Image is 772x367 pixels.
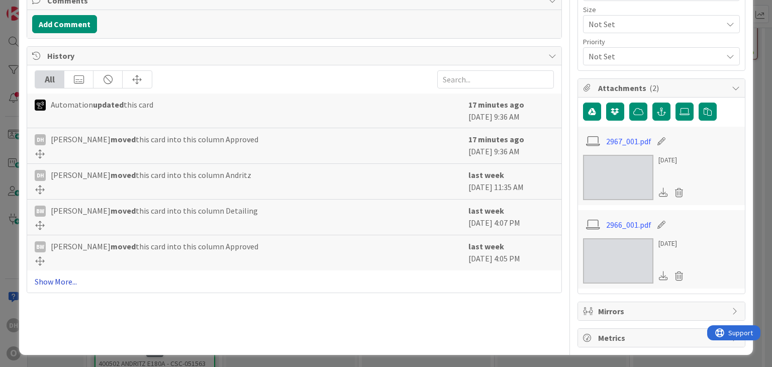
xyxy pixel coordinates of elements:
[468,170,504,180] b: last week
[35,134,46,145] div: DH
[468,206,504,216] b: last week
[51,133,258,145] span: [PERSON_NAME] this card into this column Approved
[32,15,97,33] button: Add Comment
[35,71,64,88] div: All
[111,134,136,144] b: moved
[111,241,136,251] b: moved
[468,240,554,265] div: [DATE] 4:05 PM
[468,241,504,251] b: last week
[468,99,554,123] div: [DATE] 9:36 AM
[583,6,740,13] div: Size
[35,241,46,252] div: BW
[589,17,717,31] span: Not Set
[468,169,554,194] div: [DATE] 11:35 AM
[606,219,651,231] a: 2966_001.pdf
[468,100,524,110] b: 17 minutes ago
[468,205,554,230] div: [DATE] 4:07 PM
[468,134,524,144] b: 17 minutes ago
[658,186,669,199] div: Download
[51,169,251,181] span: [PERSON_NAME] this card into this column Andritz
[93,100,124,110] b: updated
[658,155,688,165] div: [DATE]
[51,205,258,217] span: [PERSON_NAME] this card into this column Detailing
[598,332,727,344] span: Metrics
[649,83,659,93] span: ( 2 )
[606,135,651,147] a: 2967_001.pdf
[437,70,554,88] input: Search...
[35,276,553,288] a: Show More...
[658,269,669,283] div: Download
[111,206,136,216] b: moved
[583,38,740,45] div: Priority
[598,82,727,94] span: Attachments
[589,49,717,63] span: Not Set
[35,170,46,181] div: DH
[35,206,46,217] div: BW
[21,2,46,14] span: Support
[468,133,554,158] div: [DATE] 9:36 AM
[47,50,543,62] span: History
[51,99,153,111] span: Automation this card
[111,170,136,180] b: moved
[658,238,688,249] div: [DATE]
[51,240,258,252] span: [PERSON_NAME] this card into this column Approved
[598,305,727,317] span: Mirrors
